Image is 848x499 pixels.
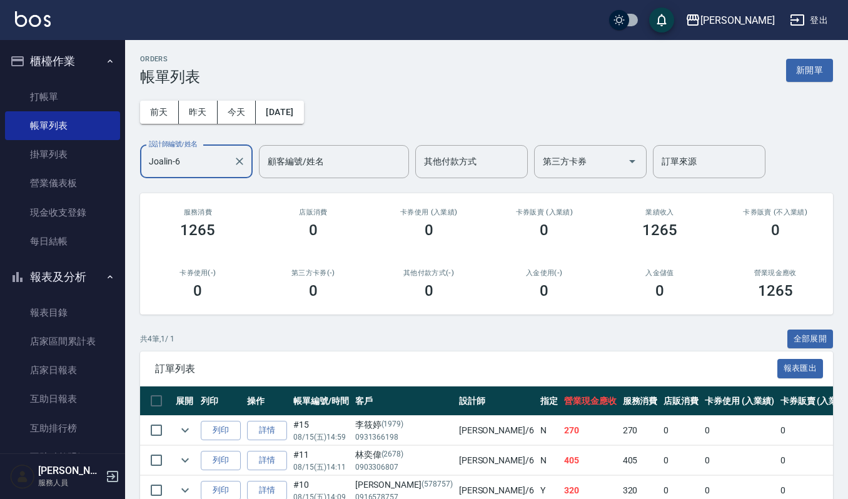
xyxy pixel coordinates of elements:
th: 店販消費 [660,386,702,416]
h5: [PERSON_NAME] [38,465,102,477]
a: 帳單列表 [5,111,120,140]
h3: 0 [540,282,548,300]
button: 報表匯出 [777,359,824,378]
th: 操作 [244,386,290,416]
p: 08/15 (五) 14:59 [293,431,349,443]
h2: 業績收入 [617,208,703,216]
button: expand row [176,421,194,440]
a: 報表目錄 [5,298,120,327]
p: 08/15 (五) 14:11 [293,461,349,473]
button: 登出 [785,9,833,32]
button: expand row [176,451,194,470]
th: 卡券使用 (入業績) [702,386,777,416]
a: 現金收支登錄 [5,198,120,227]
td: 270 [620,416,661,445]
td: N [537,446,561,475]
th: 服務消費 [620,386,661,416]
p: 服務人員 [38,477,102,488]
h3: 1265 [180,221,215,239]
a: 店家區間累計表 [5,327,120,356]
div: 林奕偉 [355,448,453,461]
button: Open [622,151,642,171]
div: 李筱婷 [355,418,453,431]
h3: 0 [425,221,433,239]
button: [PERSON_NAME] [680,8,780,33]
td: 405 [561,446,620,475]
h3: 0 [771,221,780,239]
h3: 0 [425,282,433,300]
th: 設計師 [456,386,537,416]
th: 列印 [198,386,244,416]
a: 互助排行榜 [5,414,120,443]
img: Logo [15,11,51,27]
td: N [537,416,561,445]
p: 0931366198 [355,431,453,443]
td: 0 [660,446,702,475]
button: [DATE] [256,101,303,124]
h2: 卡券販賣 (不入業績) [732,208,818,216]
h2: ORDERS [140,55,200,63]
h2: 卡券使用 (入業績) [386,208,472,216]
h2: 入金使用(-) [502,269,587,277]
a: 報表匯出 [777,362,824,374]
a: 互助日報表 [5,385,120,413]
td: #11 [290,446,352,475]
h3: 0 [309,221,318,239]
td: 0 [702,416,777,445]
h2: 入金儲值 [617,269,703,277]
p: (2678) [381,448,404,461]
div: [PERSON_NAME] [700,13,775,28]
h3: 0 [655,282,664,300]
td: 0 [660,416,702,445]
button: 列印 [201,451,241,470]
th: 指定 [537,386,561,416]
button: Clear [231,153,248,170]
span: 訂單列表 [155,363,777,375]
h2: 店販消費 [271,208,356,216]
a: 營業儀表板 [5,169,120,198]
h3: 0 [540,221,548,239]
button: 新開單 [786,59,833,82]
h2: 卡券販賣 (入業績) [502,208,587,216]
th: 客戶 [352,386,456,416]
a: 每日結帳 [5,227,120,256]
label: 設計師編號/姓名 [149,139,198,149]
button: 全部展開 [787,330,834,349]
th: 營業現金應收 [561,386,620,416]
a: 詳情 [247,451,287,470]
button: save [649,8,674,33]
button: 櫃檯作業 [5,45,120,78]
a: 店家日報表 [5,356,120,385]
td: 405 [620,446,661,475]
td: [PERSON_NAME] /6 [456,416,537,445]
button: 前天 [140,101,179,124]
td: [PERSON_NAME] /6 [456,446,537,475]
h3: 1265 [758,282,793,300]
button: 今天 [218,101,256,124]
img: Person [10,464,35,489]
p: (1979) [381,418,404,431]
div: [PERSON_NAME] [355,478,453,491]
a: 新開單 [786,64,833,76]
a: 互助點數明細 [5,443,120,471]
p: 共 4 筆, 1 / 1 [140,333,174,345]
h3: 0 [193,282,202,300]
td: 270 [561,416,620,445]
button: 列印 [201,421,241,440]
button: 昨天 [179,101,218,124]
h2: 營業現金應收 [732,269,818,277]
h2: 第三方卡券(-) [271,269,356,277]
h2: 卡券使用(-) [155,269,241,277]
a: 詳情 [247,421,287,440]
td: #15 [290,416,352,445]
td: 0 [702,446,777,475]
h3: 服務消費 [155,208,241,216]
h3: 1265 [642,221,677,239]
h2: 其他付款方式(-) [386,269,472,277]
th: 帳單編號/時間 [290,386,352,416]
p: 0903306807 [355,461,453,473]
h3: 帳單列表 [140,68,200,86]
p: (578757) [421,478,453,491]
a: 打帳單 [5,83,120,111]
a: 掛單列表 [5,140,120,169]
